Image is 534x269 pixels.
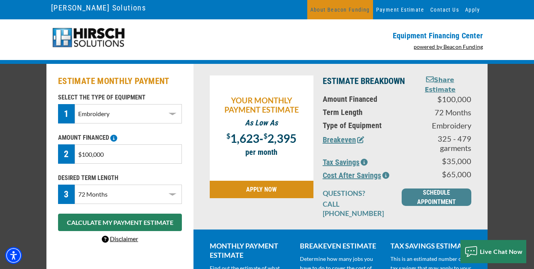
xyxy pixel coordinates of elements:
button: Share Estimate [415,75,466,94]
button: Cost After Savings [323,170,389,181]
a: powered by Beacon Funding - open in a new tab [414,43,483,50]
a: SCHEDULE APPOINTMENT [402,188,471,206]
p: QUESTIONS? [323,188,392,198]
p: SELECT THE TYPE OF EQUIPMENT [58,93,182,102]
p: MONTHLY PAYMENT ESTIMATE [210,241,291,260]
span: $ [226,132,230,140]
p: DESIRED TERM LENGTH [58,173,182,183]
button: Breakeven [323,134,364,146]
h2: ESTIMATE MONTHLY PAYMENT [58,75,182,87]
div: Accessibility Menu [5,247,22,264]
p: $65,000 [415,170,471,179]
input: $ [75,144,182,164]
p: Term Length [323,108,406,117]
span: 2,395 [267,131,296,145]
img: logo [51,27,126,48]
div: 1 [58,104,75,123]
div: 2 [58,144,75,164]
p: Equipment Financing Center [272,31,483,40]
p: CALL [PHONE_NUMBER] [323,199,392,218]
a: [PERSON_NAME] Solutions [51,1,146,14]
p: 325 - 479 garments [415,134,471,152]
span: 1,623 [230,131,259,145]
p: ESTIMATE BREAKDOWN [323,75,406,87]
p: AMOUNT FINANCED [58,133,182,142]
button: Live Chat Now [460,240,527,263]
p: BREAKEVEN ESTIMATE [300,241,381,250]
p: Embroidery [415,121,471,130]
p: 72 Months [415,108,471,117]
button: CALCULATE MY PAYMENT ESTIMATE [58,214,182,231]
p: TAX SAVINGS ESTIMATE [390,241,471,250]
p: $35,000 [415,156,471,166]
span: $ [264,132,267,140]
p: Amount Financed [323,94,406,104]
p: As Low As [214,118,310,127]
span: Live Chat Now [480,248,523,255]
a: Disclaimer [102,235,138,242]
p: YOUR MONTHLY PAYMENT ESTIMATE [214,96,310,114]
p: - [214,131,310,144]
p: $100,000 [415,94,471,104]
p: Type of Equipment [323,121,406,130]
a: APPLY NOW [210,181,313,198]
button: Tax Savings [323,156,368,168]
p: per month [214,147,310,157]
div: 3 [58,185,75,204]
